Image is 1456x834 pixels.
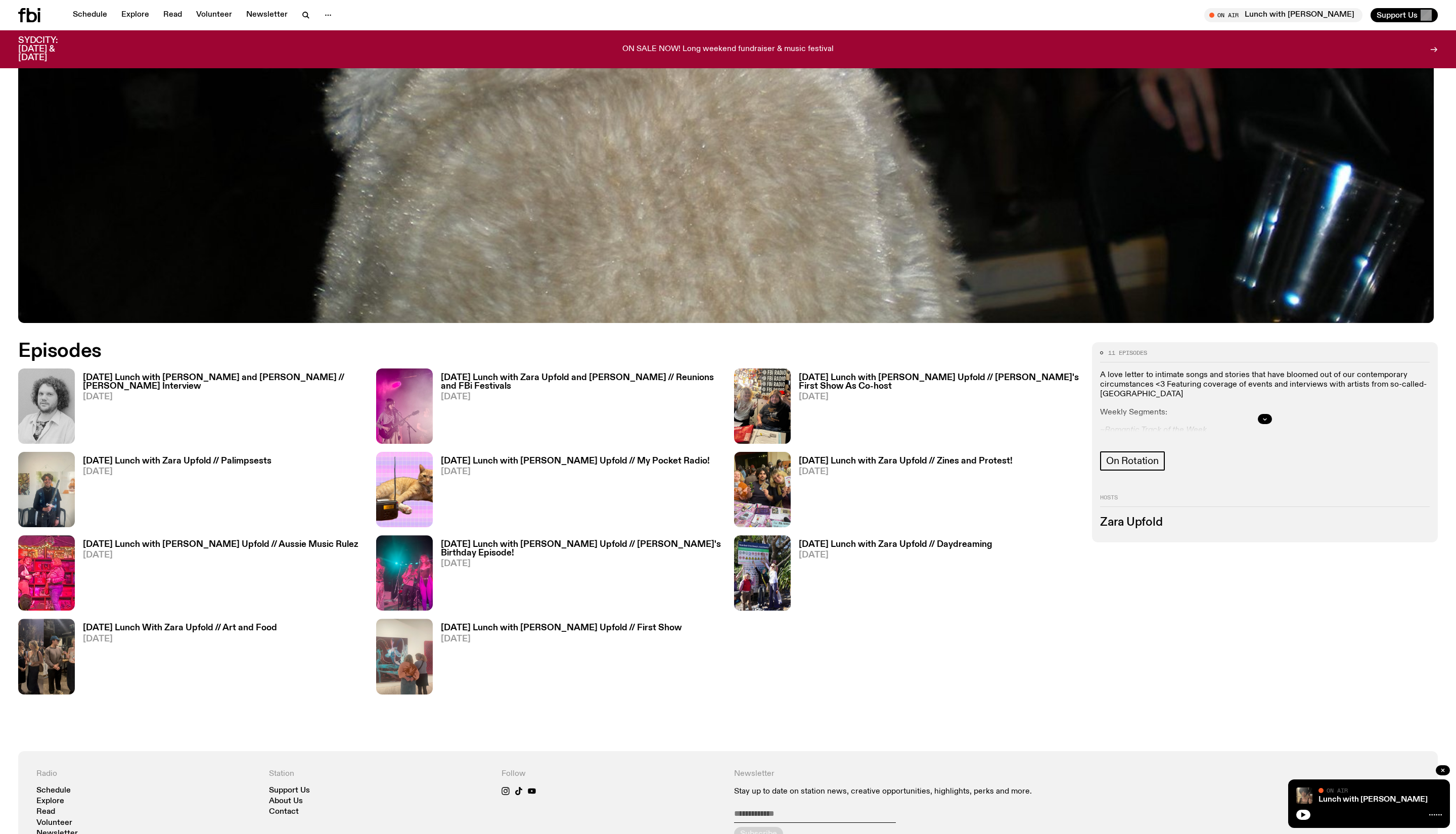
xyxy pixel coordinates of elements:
[157,8,188,22] a: Read
[269,798,303,805] a: About Us
[67,8,113,22] a: Schedule
[36,769,257,779] h4: Radio
[1318,796,1428,804] a: Lunch with [PERSON_NAME]
[269,769,489,779] h4: Station
[36,798,64,805] a: Explore
[83,635,277,643] span: [DATE]
[376,368,433,444] img: The Belair Lips Bombs Live at Rad Festival
[1371,8,1438,22] button: Support Us
[1100,451,1165,471] a: On Rotation
[190,8,238,22] a: Volunteer
[18,342,961,360] h2: Episodes
[36,819,72,827] a: Volunteer
[791,540,992,611] a: [DATE] Lunch with Zara Upfold // Daydreaming[DATE]
[799,468,1013,476] span: [DATE]
[734,452,791,527] img: Otherworlds Zine Fair
[441,457,710,466] h3: [DATE] Lunch with [PERSON_NAME] Upfold // My Pocket Radio!
[18,535,75,611] img: Zara and her sister dancing at Crowbar
[75,540,358,611] a: [DATE] Lunch with [PERSON_NAME] Upfold // Aussie Music Rulez[DATE]
[441,374,722,391] h3: [DATE] Lunch with Zara Upfold and [PERSON_NAME] // Reunions and FBi Festivals
[269,787,310,795] a: Support Us
[622,45,834,54] p: ON SALE NOW! Long weekend fundraiser & music festival
[1106,455,1159,467] span: On Rotation
[441,540,722,558] h3: [DATE] Lunch with [PERSON_NAME] Upfold // [PERSON_NAME]'s Birthday Episode!
[799,374,1080,391] h3: [DATE] Lunch with [PERSON_NAME] Upfold // [PERSON_NAME]'s First Show As Co-host
[83,374,364,391] h3: [DATE] Lunch with [PERSON_NAME] and [PERSON_NAME] // [PERSON_NAME] Interview
[83,551,358,560] span: [DATE]
[75,457,271,527] a: [DATE] Lunch with Zara Upfold // Palimpsests[DATE]
[83,624,277,632] h3: [DATE] Lunch With Zara Upfold // Art and Food
[1327,787,1348,794] span: On Air
[799,457,1013,466] h3: [DATE] Lunch with Zara Upfold // Zines and Protest!
[734,769,1187,779] h4: Newsletter
[1100,370,1430,400] p: A love letter to intimate songs and stories that have bloomed out of our contemporary circumstanc...
[83,393,364,401] span: [DATE]
[83,468,271,476] span: [DATE]
[433,457,710,527] a: [DATE] Lunch with [PERSON_NAME] Upfold // My Pocket Radio![DATE]
[36,808,55,816] a: Read
[441,560,722,568] span: [DATE]
[1108,350,1147,356] span: 11 episodes
[441,635,682,643] span: [DATE]
[799,540,992,549] h3: [DATE] Lunch with Zara Upfold // Daydreaming
[441,468,710,476] span: [DATE]
[18,452,75,527] img: Tash Brobyn at their exhibition, Palimpsests at Goodspace Gallery
[269,808,299,816] a: Contact
[441,624,682,632] h3: [DATE] Lunch with [PERSON_NAME] Upfold // First Show
[734,787,1187,797] p: Stay up to date on station news, creative opportunities, highlights, perks and more.
[791,457,1013,527] a: [DATE] Lunch with Zara Upfold // Zines and Protest![DATE]
[376,535,433,611] img: Colour Trove at Marrickville Bowling Club
[36,787,71,795] a: Schedule
[83,457,271,466] h3: [DATE] Lunch with Zara Upfold // Palimpsests
[75,374,364,444] a: [DATE] Lunch with [PERSON_NAME] and [PERSON_NAME] // [PERSON_NAME] Interview[DATE]
[799,393,1080,401] span: [DATE]
[433,374,722,444] a: [DATE] Lunch with Zara Upfold and [PERSON_NAME] // Reunions and FBi Festivals[DATE]
[1100,517,1430,528] h3: Zara Upfold
[240,8,294,22] a: Newsletter
[502,769,722,779] h4: Follow
[734,368,791,444] img: Adam and Zara Presenting Together :)
[18,36,83,62] h3: SYDCITY: [DATE] & [DATE]
[376,619,433,694] img: Zara's family at the Archibald!
[1204,8,1362,22] button: On AirLunch with [PERSON_NAME]
[433,624,682,694] a: [DATE] Lunch with [PERSON_NAME] Upfold // First Show[DATE]
[115,8,155,22] a: Explore
[791,374,1080,444] a: [DATE] Lunch with [PERSON_NAME] Upfold // [PERSON_NAME]'s First Show As Co-host[DATE]
[83,540,358,549] h3: [DATE] Lunch with [PERSON_NAME] Upfold // Aussie Music Rulez
[734,535,791,611] img: Zara and friends at the Number One Beach
[75,624,277,694] a: [DATE] Lunch With Zara Upfold // Art and Food[DATE]
[799,551,992,560] span: [DATE]
[433,540,722,611] a: [DATE] Lunch with [PERSON_NAME] Upfold // [PERSON_NAME]'s Birthday Episode![DATE]
[441,393,722,401] span: [DATE]
[1100,495,1430,507] h2: Hosts
[1377,11,1418,20] span: Support Us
